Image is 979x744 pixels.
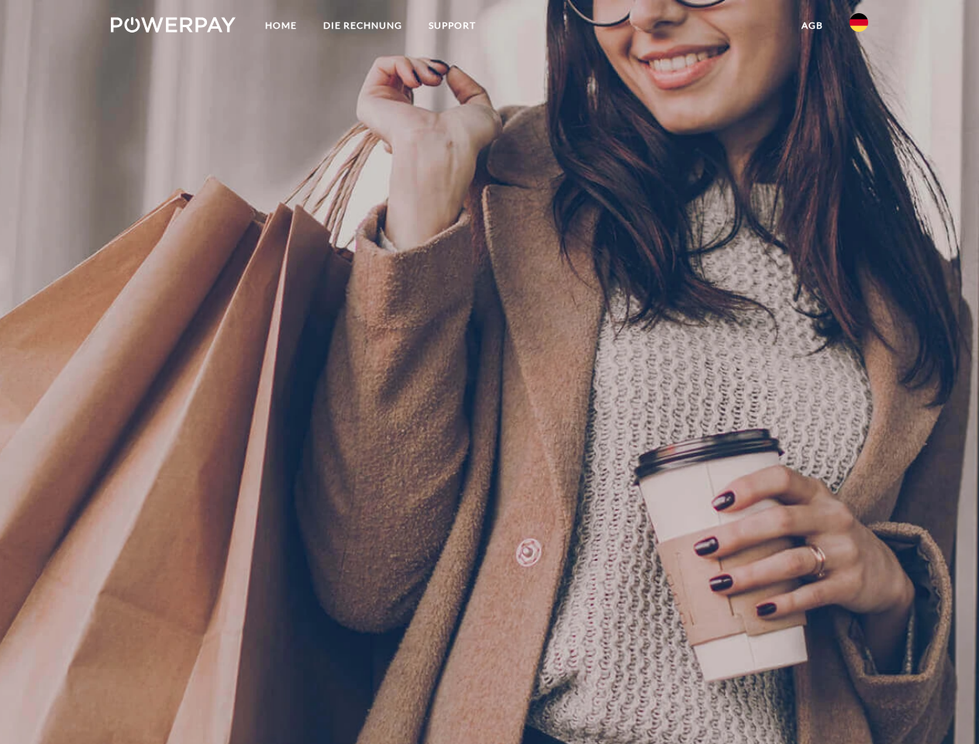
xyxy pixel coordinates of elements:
[850,13,868,32] img: de
[310,12,415,40] a: DIE RECHNUNG
[111,17,236,33] img: logo-powerpay-white.svg
[415,12,489,40] a: SUPPORT
[788,12,836,40] a: agb
[252,12,310,40] a: Home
